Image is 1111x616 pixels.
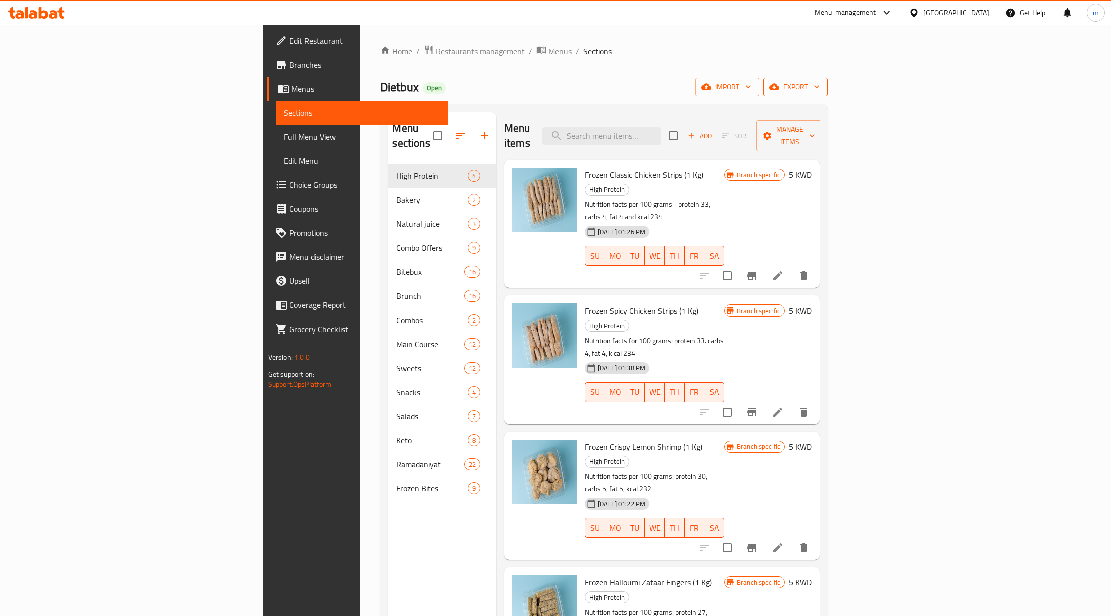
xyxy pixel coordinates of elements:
p: Nutrition facts for 100 grams: protein 33. carbs 4, fat 4, k cal 234 [585,335,724,360]
div: items [468,434,480,446]
div: items [464,338,480,350]
span: TH [669,521,681,535]
span: Select section [663,125,684,146]
div: Bakery [396,194,467,206]
span: 2 [468,195,480,205]
div: Bitebux [396,266,464,278]
div: Frozen Bites [396,482,467,494]
span: Combo Offers [396,242,467,254]
span: High Protein [585,592,629,603]
span: Salads [396,410,467,422]
a: Edit menu item [772,542,784,554]
a: Full Menu View [276,125,449,149]
nav: Menu sections [388,160,496,504]
span: High Protein [585,184,629,195]
span: Select section first [716,128,756,144]
span: Manage items [764,123,815,148]
nav: breadcrumb [380,45,828,58]
div: High Protein [585,591,629,603]
button: Manage items [756,120,823,151]
span: Sort sections [448,124,472,148]
span: Frozen Halloumi Zataar Fingers (1 Kg) [585,575,712,590]
div: items [464,362,480,374]
span: FR [689,385,701,399]
h6: 5 KWD [789,440,812,454]
li: / [576,45,579,57]
div: items [468,386,480,398]
div: [GEOGRAPHIC_DATA] [923,7,989,18]
span: WE [649,521,661,535]
div: Ramadaniyat22 [388,452,496,476]
span: TU [629,249,641,263]
button: import [695,78,759,96]
button: delete [792,264,816,288]
span: Menus [291,83,441,95]
span: Menus [548,45,572,57]
button: TH [665,518,685,538]
div: items [464,290,480,302]
div: Bitebux16 [388,260,496,284]
input: search [542,127,661,145]
a: Menu disclaimer [267,245,449,269]
button: delete [792,536,816,560]
span: Add item [684,128,716,144]
div: Frozen Bites9 [388,476,496,500]
span: FR [689,521,701,535]
span: 4 [468,388,480,397]
button: SU [585,382,605,402]
span: export [771,81,820,93]
button: SA [704,246,724,266]
span: 12 [465,364,480,373]
span: MO [609,385,621,399]
span: SU [589,249,601,263]
div: Sweets12 [388,356,496,380]
img: Frozen Crispy Lemon Shrimp (1 Kg) [512,440,577,504]
div: Ramadaniyat [396,458,464,470]
h6: 5 KWD [789,168,812,182]
span: SA [708,521,720,535]
span: MO [609,521,621,535]
span: Choice Groups [289,179,441,191]
span: Sections [583,45,612,57]
div: High Protein [585,456,629,468]
span: FR [689,249,701,263]
span: [DATE] 01:26 PM [594,227,649,237]
span: High Protein [585,320,629,332]
a: Coupons [267,197,449,221]
span: Add [686,130,713,142]
span: Promotions [289,227,441,239]
a: Grocery Checklist [267,317,449,341]
div: Combo Offers9 [388,236,496,260]
button: SA [704,382,724,402]
span: Edit Menu [284,155,441,167]
span: 16 [465,291,480,301]
span: Snacks [396,386,467,398]
a: Choice Groups [267,173,449,197]
span: Main Course [396,338,464,350]
button: FR [685,246,705,266]
a: Upsell [267,269,449,293]
button: TH [665,246,685,266]
span: Natural juice [396,218,467,230]
a: Edit Restaurant [267,29,449,53]
div: Combos2 [388,308,496,332]
a: Edit Menu [276,149,449,173]
span: [DATE] 01:22 PM [594,499,649,509]
div: items [468,314,480,326]
div: Brunch [396,290,464,302]
span: [DATE] 01:38 PM [594,363,649,373]
img: Frozen Classic Chicken Strips (1 Kg) [512,168,577,232]
span: TU [629,521,641,535]
span: Frozen Classic Chicken Strips (1 Kg) [585,167,703,182]
span: 4 [468,171,480,181]
button: SU [585,246,605,266]
button: Branch-specific-item [740,536,764,560]
div: items [468,482,480,494]
button: MO [605,518,625,538]
p: Nutrition facts per 100 grams - protein 33, carbs 4, fat 4 and kcal 234 [585,198,724,223]
button: TH [665,382,685,402]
